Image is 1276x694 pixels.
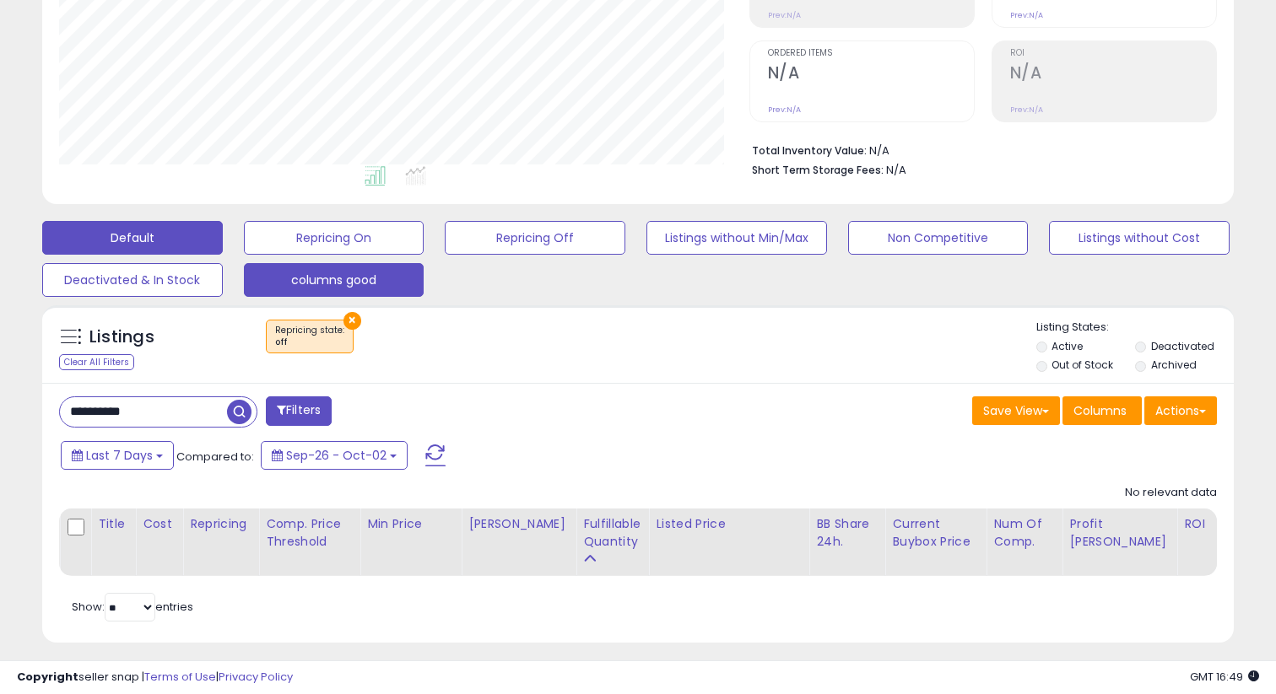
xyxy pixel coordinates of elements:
[768,49,974,58] span: Ordered Items
[1073,402,1127,419] span: Columns
[886,162,906,178] span: N/A
[266,515,353,551] div: Comp. Price Threshold
[1069,515,1170,551] div: Profit [PERSON_NAME]
[1125,485,1217,501] div: No relevant data
[583,515,641,551] div: Fulfillable Quantity
[768,63,974,86] h2: N/A
[42,263,223,297] button: Deactivated & In Stock
[367,515,454,533] div: Min Price
[72,599,193,615] span: Show: entries
[445,221,625,255] button: Repricing Off
[1010,63,1216,86] h2: N/A
[768,10,801,20] small: Prev: N/A
[1010,10,1043,20] small: Prev: N/A
[468,515,569,533] div: [PERSON_NAME]
[343,312,361,330] button: ×
[1062,396,1142,425] button: Columns
[286,447,387,464] span: Sep-26 - Oct-02
[143,515,176,533] div: Cost
[1144,396,1217,425] button: Actions
[1010,49,1216,58] span: ROI
[752,163,884,177] b: Short Term Storage Fees:
[1010,105,1043,115] small: Prev: N/A
[972,396,1060,425] button: Save View
[42,221,223,255] button: Default
[17,670,293,686] div: seller snap | |
[144,669,216,685] a: Terms of Use
[1151,339,1214,353] label: Deactivated
[190,515,251,533] div: Repricing
[219,669,293,685] a: Privacy Policy
[752,143,867,158] b: Total Inventory Value:
[768,105,801,115] small: Prev: N/A
[892,515,979,551] div: Current Buybox Price
[261,441,408,470] button: Sep-26 - Oct-02
[1049,221,1230,255] button: Listings without Cost
[1184,515,1246,533] div: ROI
[244,221,424,255] button: Repricing On
[993,515,1055,551] div: Num of Comp.
[275,324,344,349] span: Repricing state :
[176,449,254,465] span: Compared to:
[266,396,332,426] button: Filters
[1052,339,1083,353] label: Active
[61,441,174,470] button: Last 7 Days
[86,447,153,464] span: Last 7 Days
[244,263,424,297] button: columns good
[1052,358,1113,372] label: Out of Stock
[1151,358,1197,372] label: Archived
[89,325,154,349] h5: Listings
[848,221,1029,255] button: Non Competitive
[1190,669,1259,685] span: 2025-10-10 16:49 GMT
[17,669,78,685] strong: Copyright
[1036,320,1235,336] p: Listing States:
[752,139,1204,159] li: N/A
[275,336,344,348] div: off
[816,515,878,551] div: BB Share 24h.
[656,515,802,533] div: Listed Price
[98,515,128,533] div: Title
[646,221,827,255] button: Listings without Min/Max
[59,354,134,370] div: Clear All Filters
